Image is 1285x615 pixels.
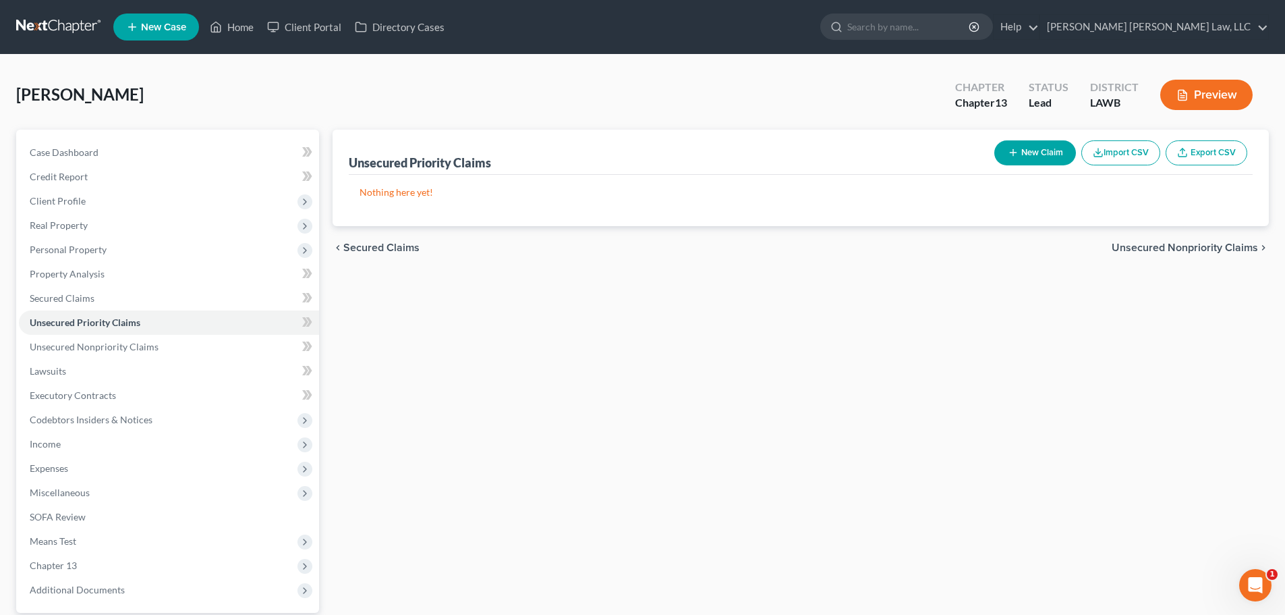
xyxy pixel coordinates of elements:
a: Unsecured Priority Claims [19,311,319,335]
div: Status [1029,80,1068,95]
i: chevron_right [1258,242,1269,253]
button: New Claim [994,140,1076,165]
span: Client Profile [30,195,86,207]
a: Export CSV [1166,140,1247,165]
span: Chapter 13 [30,560,77,571]
span: New Case [141,22,186,32]
a: Help [994,15,1039,39]
span: Expenses [30,462,68,474]
iframe: Intercom live chat [1239,569,1272,601]
a: Secured Claims [19,286,319,311]
a: Property Analysis [19,262,319,286]
div: Unsecured Priority Claims [349,155,491,171]
span: Property Analysis [30,268,105,279]
button: Unsecured Nonpriority Claims chevron_right [1112,242,1269,253]
a: SOFA Review [19,505,319,529]
span: 1 [1267,569,1278,580]
a: Directory Cases [348,15,451,39]
span: Lawsuits [30,365,66,377]
span: Real Property [30,219,88,231]
button: Preview [1160,80,1253,110]
button: Import CSV [1081,140,1160,165]
span: Secured Claims [30,292,94,304]
a: Executory Contracts [19,383,319,408]
div: District [1090,80,1139,95]
span: Income [30,438,61,450]
a: [PERSON_NAME] [PERSON_NAME] Law, LLC [1040,15,1268,39]
p: Nothing here yet! [360,186,1242,199]
span: Secured Claims [343,242,420,253]
span: Means Test [30,535,76,547]
a: Lawsuits [19,359,319,383]
a: Credit Report [19,165,319,189]
span: [PERSON_NAME] [16,84,144,104]
div: LAWB [1090,95,1139,111]
a: Home [203,15,260,39]
span: Executory Contracts [30,390,116,401]
span: Unsecured Nonpriority Claims [30,341,159,352]
span: Miscellaneous [30,487,90,498]
span: Additional Documents [30,584,125,595]
span: 13 [995,96,1007,109]
span: Case Dashboard [30,146,98,158]
span: Codebtors Insiders & Notices [30,414,152,425]
input: Search by name... [847,14,971,39]
span: Personal Property [30,244,107,255]
div: Lead [1029,95,1068,111]
span: Unsecured Nonpriority Claims [1112,242,1258,253]
i: chevron_left [333,242,343,253]
span: SOFA Review [30,511,86,523]
span: Unsecured Priority Claims [30,317,140,328]
a: Case Dashboard [19,140,319,165]
a: Client Portal [260,15,348,39]
a: Unsecured Nonpriority Claims [19,335,319,359]
button: chevron_left Secured Claims [333,242,420,253]
div: Chapter [955,95,1007,111]
span: Credit Report [30,171,88,182]
div: Chapter [955,80,1007,95]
